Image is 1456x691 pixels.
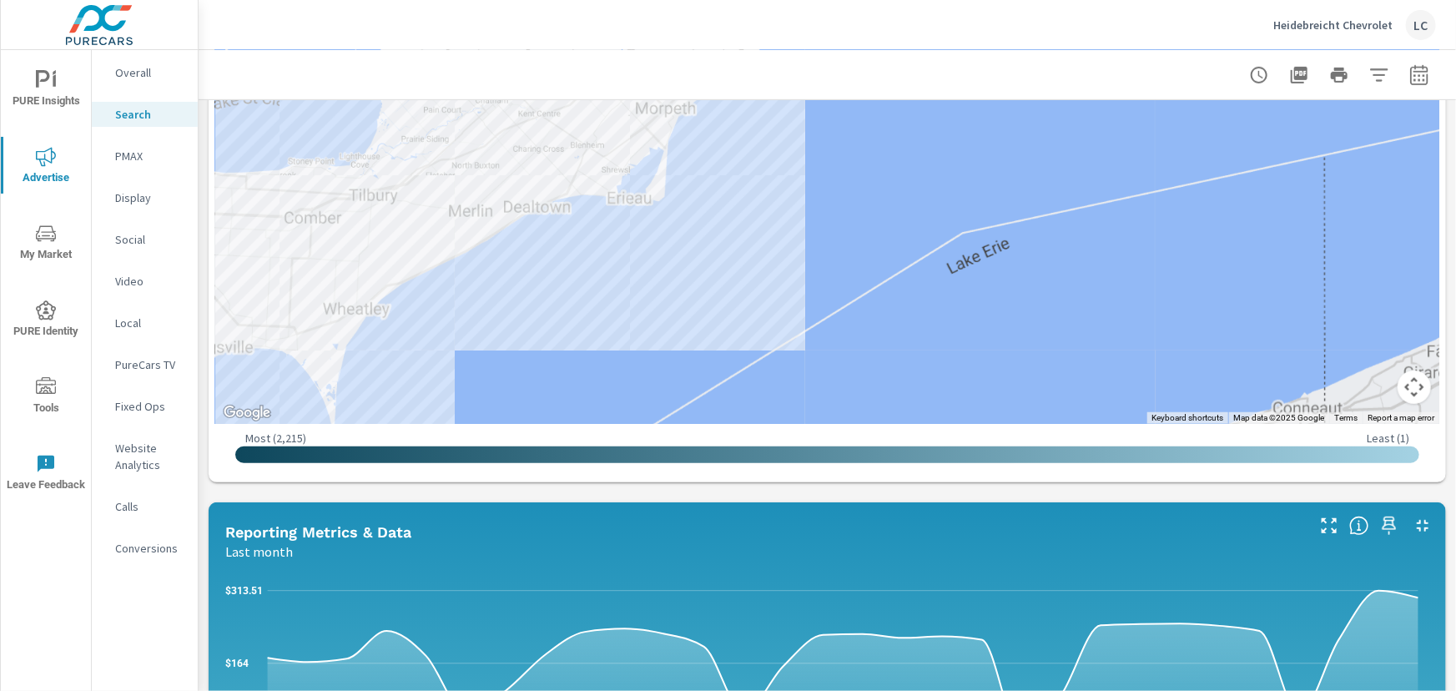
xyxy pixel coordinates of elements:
p: Social [115,231,184,248]
div: Website Analytics [92,436,198,477]
div: Conversions [92,536,198,561]
span: Tools [6,377,86,418]
p: Heidebreicht Chevrolet [1273,18,1393,33]
span: My Market [6,224,86,265]
button: Keyboard shortcuts [1151,412,1223,424]
p: Search [115,106,184,123]
p: Most ( 2,215 ) [245,431,306,446]
img: Google [219,402,275,424]
p: PMAX [115,148,184,164]
div: Overall [92,60,198,85]
div: nav menu [1,50,91,511]
p: Display [115,189,184,206]
h5: Reporting Metrics & Data [225,523,411,541]
p: PureCars TV [115,356,184,373]
p: Website Analytics [115,440,184,473]
button: Minimize Widget [1409,512,1436,539]
p: Local [115,315,184,331]
button: Apply Filters [1363,58,1396,92]
a: Report a map error [1368,413,1434,422]
div: PMAX [92,144,198,169]
span: Leave Feedback [6,454,86,495]
button: "Export Report to PDF" [1282,58,1316,92]
div: Calls [92,494,198,519]
button: Make Fullscreen [1316,512,1343,539]
button: Print Report [1322,58,1356,92]
div: Social [92,227,198,252]
p: Calls [115,498,184,515]
div: LC [1406,10,1436,40]
span: PURE Identity [6,300,86,341]
span: Save this to your personalized report [1376,512,1403,539]
div: Video [92,269,198,294]
a: Open this area in Google Maps (opens a new window) [219,402,275,424]
text: $313.51 [225,585,263,597]
div: Search [92,102,198,127]
div: Fixed Ops [92,394,198,419]
p: Last month [225,542,293,562]
span: Advertise [6,147,86,188]
p: Fixed Ops [115,398,184,415]
div: Local [92,310,198,335]
span: Map data ©2025 Google [1233,413,1324,422]
div: PureCars TV [92,352,198,377]
p: Video [115,273,184,290]
p: Conversions [115,540,184,557]
button: Map camera controls [1398,371,1431,404]
p: Overall [115,64,184,81]
a: Terms (opens in new tab) [1334,413,1358,422]
button: Select Date Range [1403,58,1436,92]
div: Display [92,185,198,210]
span: PURE Insights [6,70,86,111]
p: Least ( 1 ) [1367,431,1409,446]
span: Understand Search data over time and see how metrics compare to each other. [1349,516,1369,536]
text: $164 [225,658,249,669]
